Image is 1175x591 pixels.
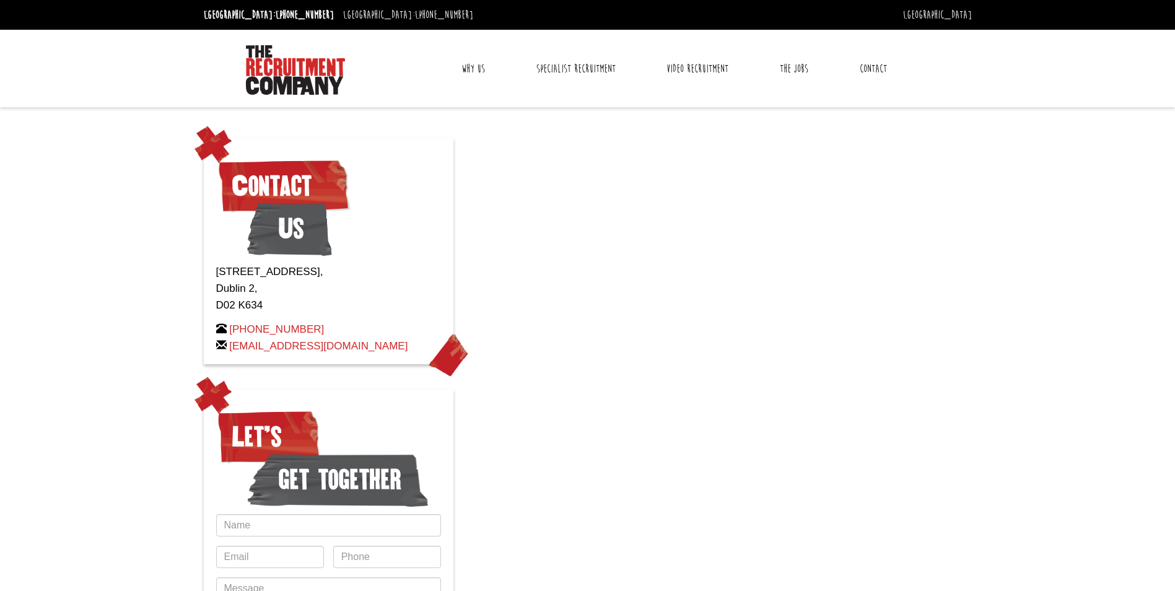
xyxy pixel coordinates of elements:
span: get together [247,449,429,510]
span: Us [247,198,332,260]
img: The Recruitment Company [246,45,345,95]
a: Why Us [452,53,494,84]
input: Phone [333,546,441,568]
a: [GEOGRAPHIC_DATA] [903,8,972,22]
p: [STREET_ADDRESS], Dublin 2, D02 K634 [216,263,441,314]
a: Contact [850,53,896,84]
a: The Jobs [771,53,818,84]
a: [EMAIL_ADDRESS][DOMAIN_NAME] [229,340,408,352]
span: Contact [216,155,351,217]
li: [GEOGRAPHIC_DATA]: [340,5,476,25]
a: Video Recruitment [657,53,738,84]
a: [PHONE_NUMBER] [229,323,324,335]
a: [PHONE_NUMBER] [415,8,473,22]
input: Email [216,546,324,568]
a: Specialist Recruitment [527,53,625,84]
li: [GEOGRAPHIC_DATA]: [201,5,337,25]
input: Name [216,514,441,536]
span: Let’s [216,406,321,468]
a: [PHONE_NUMBER] [276,8,334,22]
